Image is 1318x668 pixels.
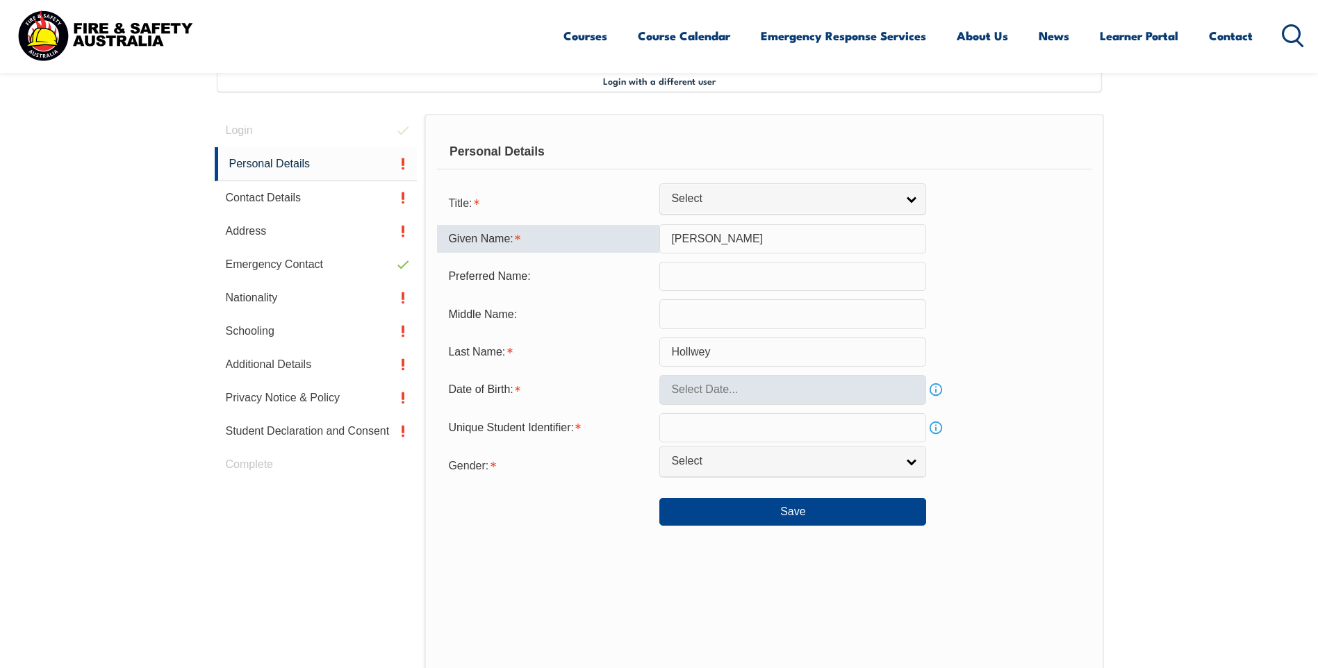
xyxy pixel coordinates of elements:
a: Contact Details [215,181,418,215]
input: Select Date... [659,375,926,404]
a: Nationality [215,281,418,315]
a: Personal Details [215,147,418,181]
button: Save [659,498,926,526]
a: Learner Portal [1100,17,1178,54]
div: Preferred Name: [437,263,659,290]
span: Select [671,454,896,469]
div: Given Name is required. [437,225,659,253]
a: Contact [1209,17,1253,54]
div: Gender is required. [437,451,659,478]
div: Middle Name: [437,301,659,327]
a: Emergency Response Services [761,17,926,54]
a: Additional Details [215,348,418,381]
div: Last Name is required. [437,339,659,365]
a: Schooling [215,315,418,348]
a: About Us [957,17,1008,54]
a: Privacy Notice & Policy [215,381,418,415]
span: Gender: [448,460,488,471]
a: Info [926,380,946,399]
span: Login with a different user [603,75,716,86]
div: Unique Student Identifier is required. [437,415,659,441]
a: Student Declaration and Consent [215,415,418,448]
a: Emergency Contact [215,248,418,281]
span: Select [671,192,896,206]
a: News [1039,17,1069,54]
input: 10 Characters no 1, 0, O or I [659,413,926,442]
div: Title is required. [437,188,659,216]
div: Date of Birth is required. [437,376,659,403]
div: Personal Details [437,135,1091,169]
a: Courses [563,17,607,54]
span: Title: [448,197,472,209]
a: Course Calendar [638,17,730,54]
a: Address [215,215,418,248]
a: Info [926,418,946,437]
